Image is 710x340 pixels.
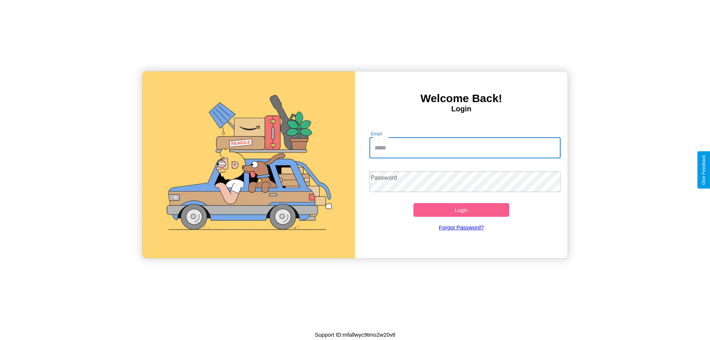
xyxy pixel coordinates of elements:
h4: Login [355,105,568,113]
div: Give Feedback [701,155,706,185]
h3: Welcome Back! [355,92,568,105]
a: Forgot Password? [366,217,557,238]
p: Support ID: mfallwyc9tmo2w20vtl [315,330,395,340]
button: Login [413,203,509,217]
label: Email [371,131,382,137]
img: gif [142,71,355,258]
